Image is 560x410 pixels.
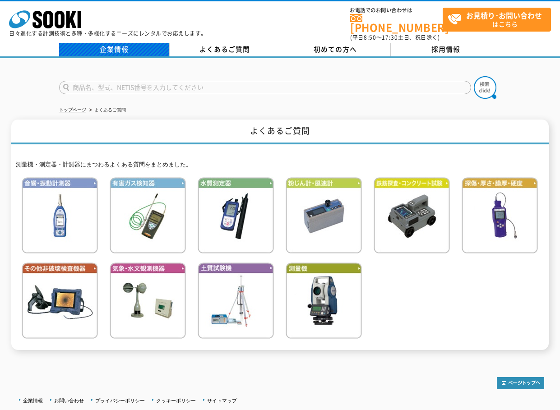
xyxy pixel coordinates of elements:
[466,10,542,21] strong: お見積り･お問い合わせ
[286,177,362,253] img: 粉じん計・風速計
[59,107,86,112] a: トップページ
[374,177,450,253] img: 鉄筋検査・コンクリート試験
[391,43,501,56] a: 採用情報
[22,177,98,253] img: 音響・振動計測器
[314,44,357,54] span: 初めての方へ
[350,8,443,13] span: お電話でのお問い合わせは
[286,263,362,339] img: 測量機
[364,33,376,41] span: 8:50
[110,263,186,339] img: 気象・水文観測機器
[474,76,496,99] img: btn_search.png
[497,377,544,389] img: トップページへ
[350,14,443,32] a: [PHONE_NUMBER]
[95,398,145,403] a: プライバシーポリシー
[382,33,398,41] span: 17:30
[207,398,237,403] a: サイトマップ
[16,160,544,170] p: 測量機・測定器・計測器にまつわるよくある質問をまとめました。
[350,33,440,41] span: (平日 ～ 土日、祝日除く)
[88,106,126,115] li: よくあるご質問
[11,120,549,144] h1: よくあるご質問
[23,398,43,403] a: 企業情報
[280,43,391,56] a: 初めての方へ
[462,177,538,253] img: 探傷・厚さ・膜厚・硬度
[54,398,84,403] a: お問い合わせ
[22,263,98,339] img: その他非破壊検査機器
[170,43,280,56] a: よくあるご質問
[443,8,551,32] a: お見積り･お問い合わせはこちら
[198,177,274,253] img: 水質測定器
[59,81,471,94] input: 商品名、型式、NETIS番号を入力してください
[110,177,186,253] img: 有害ガス検知器
[9,31,207,36] p: 日々進化する計測技術と多種・多様化するニーズにレンタルでお応えします。
[59,43,170,56] a: 企業情報
[156,398,196,403] a: クッキーポリシー
[448,8,551,31] span: はこちら
[198,263,274,339] img: 土質試験機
